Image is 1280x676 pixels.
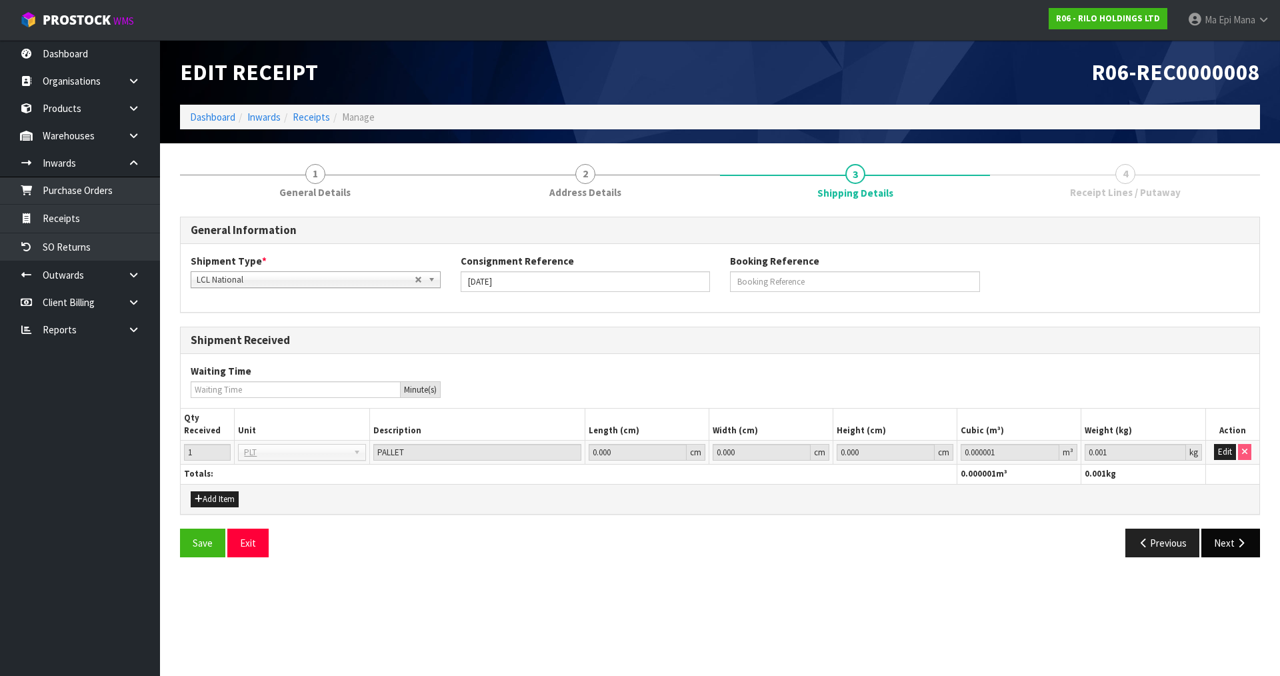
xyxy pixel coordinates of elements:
span: Receipt Lines / Putaway [1070,185,1181,199]
a: Inwards [247,111,281,123]
div: m³ [1059,444,1077,461]
div: kg [1186,444,1202,461]
span: Shipping Details [817,186,893,200]
span: 0.000001 [961,468,996,479]
th: Description [369,409,585,440]
div: cm [811,444,829,461]
button: Save [180,529,225,557]
span: 0.001 [1085,468,1106,479]
small: WMS [113,15,134,27]
th: Totals: [181,465,957,484]
div: Minute(s) [401,381,441,398]
label: Waiting Time [191,364,251,378]
input: Width [713,444,811,461]
th: Width (cm) [709,409,833,440]
span: Ma Epi [1205,13,1231,26]
button: Exit [227,529,269,557]
th: Height (cm) [833,409,957,440]
th: Length (cm) [585,409,709,440]
span: Edit Receipt [180,58,318,86]
label: Consignment Reference [461,254,574,268]
h3: General Information [191,224,1249,237]
label: Shipment Type [191,254,267,268]
th: m³ [957,465,1081,484]
input: Waiting Time [191,381,401,398]
input: Weight [1085,444,1185,461]
span: 3 [845,164,865,184]
input: Qty Received [184,444,231,461]
span: 4 [1115,164,1135,184]
input: Height [837,444,935,461]
span: Shipping Details [180,207,1260,567]
h3: Shipment Received [191,334,1249,347]
span: PLT [244,445,347,461]
a: Dashboard [190,111,235,123]
label: Booking Reference [730,254,819,268]
button: Add Item [191,491,239,507]
div: cm [935,444,953,461]
th: Cubic (m³) [957,409,1081,440]
th: Action [1205,409,1259,440]
span: ProStock [43,11,111,29]
a: R06 - RILO HOLDINGS LTD [1049,8,1167,29]
span: Manage [342,111,375,123]
th: Qty Received [181,409,235,440]
span: General Details [279,185,351,199]
button: Previous [1125,529,1200,557]
span: Address Details [549,185,621,199]
strong: R06 - RILO HOLDINGS LTD [1056,13,1160,24]
button: Edit [1214,444,1236,460]
input: Cubic [961,444,1059,461]
input: Consignment Reference [461,271,711,292]
a: Receipts [293,111,330,123]
input: Booking Reference [730,271,980,292]
span: Mana [1233,13,1255,26]
span: 2 [575,164,595,184]
img: cube-alt.png [20,11,37,28]
span: LCL National [197,272,415,288]
th: Unit [235,409,369,440]
span: 1 [305,164,325,184]
span: R06-REC0000008 [1091,58,1260,86]
div: cm [687,444,705,461]
button: Next [1201,529,1260,557]
input: Length [589,444,687,461]
th: kg [1081,465,1205,484]
th: Weight (kg) [1081,409,1205,440]
input: Description [373,444,582,461]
